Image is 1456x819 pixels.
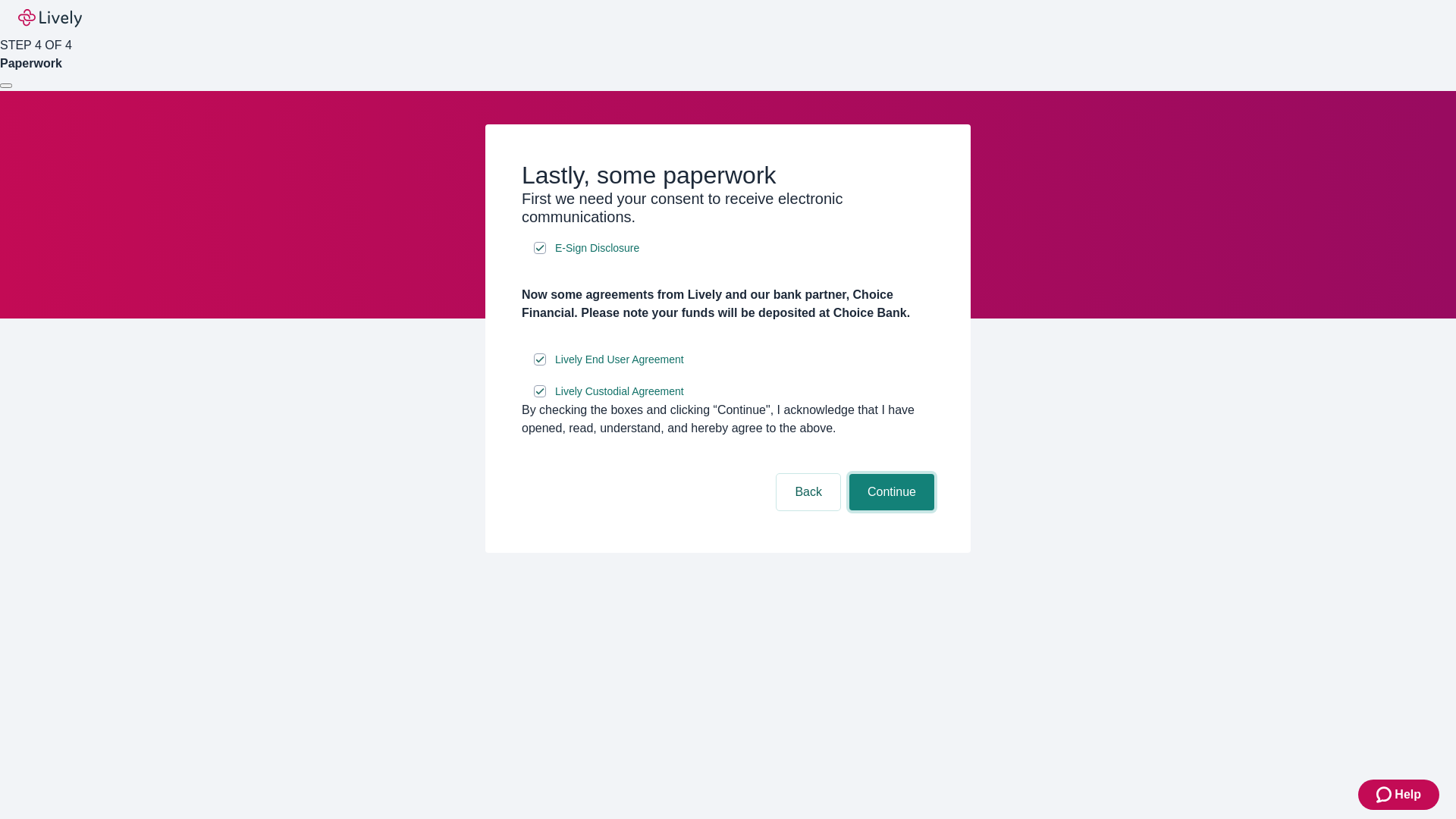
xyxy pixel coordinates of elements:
span: E-Sign Disclosure [555,240,639,256]
svg: Zendesk support icon [1376,786,1395,804]
a: e-sign disclosure document [552,239,642,258]
a: e-sign disclosure document [552,350,687,369]
img: Lively [18,9,82,27]
h3: First we need your consent to receive electronic communications. [522,190,934,226]
span: Lively Custodial Agreement [555,384,684,400]
span: Lively End User Agreement [555,352,684,368]
button: Back [777,474,840,510]
button: Zendesk support iconHelp [1358,780,1439,810]
a: e-sign disclosure document [552,382,687,401]
button: Continue [849,474,934,510]
h4: Now some agreements from Lively and our bank partner, Choice Financial. Please note your funds wi... [522,286,934,322]
div: By checking the boxes and clicking “Continue", I acknowledge that I have opened, read, understand... [522,401,934,438]
span: Help [1395,786,1421,804]
h2: Lastly, some paperwork [522,161,934,190]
